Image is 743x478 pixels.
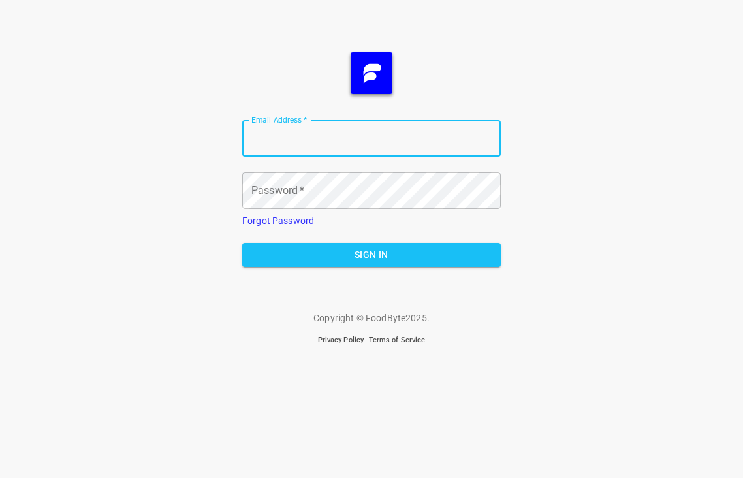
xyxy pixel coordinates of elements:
[313,311,430,325] p: Copyright © FoodByte 2025 .
[242,243,501,267] button: Sign In
[369,336,425,344] a: Terms of Service
[242,215,314,226] a: Forgot Password
[351,52,392,94] img: FB_Logo_Reversed_RGB_Icon.895fbf61.png
[318,336,364,344] a: Privacy Policy
[253,247,490,263] span: Sign In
